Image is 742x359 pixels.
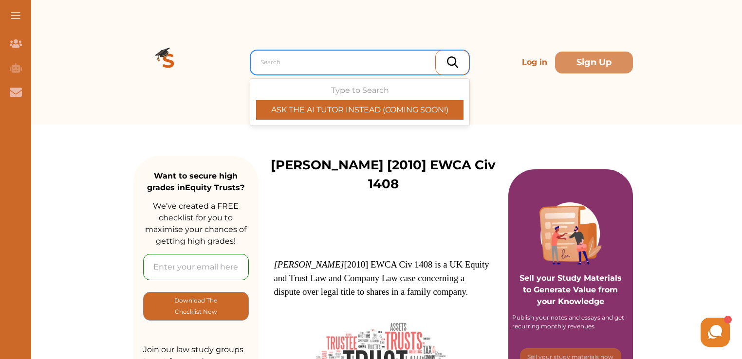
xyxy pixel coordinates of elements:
[145,201,246,246] span: We’ve created a FREE checklist for you to maximise your chances of getting high grades!
[508,315,732,349] iframe: HelpCrunch
[256,85,464,120] div: Type to Search
[259,156,508,194] p: [PERSON_NAME] [2010] EWCA Civ 1408
[143,292,249,321] button: [object Object]
[555,52,633,73] button: Sign Up
[274,259,489,297] span: [2010] EWCA Civ 1408 is a UK Equity and Trust Law and Company Law case concerning a dispute over ...
[163,295,229,318] p: Download The Checklist Now
[518,245,624,307] p: Sell your Study Materials to Generate Value from your Knowledge
[133,27,204,97] img: Logo
[143,254,249,280] input: Enter your email here
[518,53,551,72] p: Log in
[256,104,464,116] p: ASK THE AI TUTOR INSTEAD (COMING SOON!)
[147,171,244,192] strong: Want to secure high grades in Equity Trusts ?
[539,202,602,265] img: Purple card image
[447,56,458,68] img: search_icon
[512,313,629,331] div: Publish your notes and essays and get recurring monthly revenues
[274,259,344,269] em: [PERSON_NAME]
